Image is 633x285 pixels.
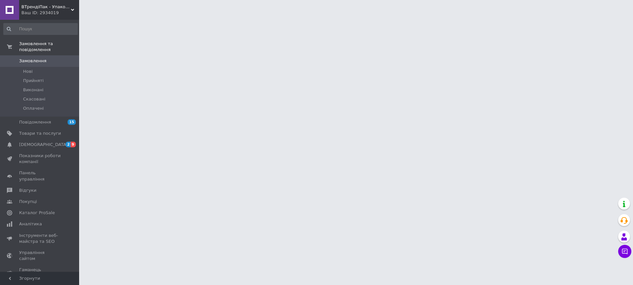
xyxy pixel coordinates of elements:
[19,199,37,205] span: Покупці
[19,210,55,216] span: Каталог ProSale
[19,58,46,64] span: Замовлення
[23,78,44,84] span: Прийняті
[21,10,79,16] div: Ваш ID: 2934019
[23,87,44,93] span: Виконані
[19,153,61,165] span: Показники роботи компанії
[618,245,631,258] button: Чат з покупцем
[19,170,61,182] span: Панель управління
[3,23,78,35] input: Пошук
[19,250,61,262] span: Управління сайтом
[66,142,71,147] span: 2
[19,130,61,136] span: Товари та послуги
[19,119,51,125] span: Повідомлення
[23,96,45,102] span: Скасовані
[23,69,33,74] span: Нові
[68,119,76,125] span: 15
[19,233,61,244] span: Інструменти веб-майстра та SEO
[19,267,61,279] span: Гаманець компанії
[21,4,71,10] span: ВТрендіПак - Упаковка для ваших солодощів і не тільки:)
[19,187,36,193] span: Відгуки
[23,105,44,111] span: Оплачені
[19,221,42,227] span: Аналітика
[71,142,76,147] span: 9
[19,41,79,53] span: Замовлення та повідомлення
[19,142,68,148] span: [DEMOGRAPHIC_DATA]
